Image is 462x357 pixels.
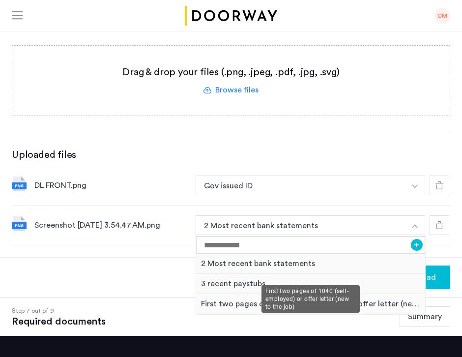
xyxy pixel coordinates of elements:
[34,179,188,191] div: DL FRONT.png
[196,274,425,294] div: 3 recent paystubs
[196,294,425,314] div: First two pages of 1040 (self-employed) or offer letter (new to the job)
[411,239,423,251] button: +
[196,215,405,235] button: button
[183,6,279,26] a: Cazamio logo
[183,6,279,26] img: logo
[434,8,450,24] div: CM
[400,306,450,327] button: Summary
[196,254,425,274] div: 2 Most recent bank statements
[12,177,27,191] img: file
[261,285,360,313] div: First two pages of 1040 (self-employed) or offer letter (new to the job)
[34,219,188,231] div: Screenshot [DATE] 3.54.47 AM.png
[12,316,106,327] div: Required documents
[12,306,106,316] div: Step 7 out of 9
[196,176,405,195] button: button
[405,215,425,235] button: button
[12,216,27,231] img: file
[405,176,425,195] button: button
[412,224,418,228] img: arrow
[412,184,418,188] img: arrow
[12,148,450,162] div: Uploaded files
